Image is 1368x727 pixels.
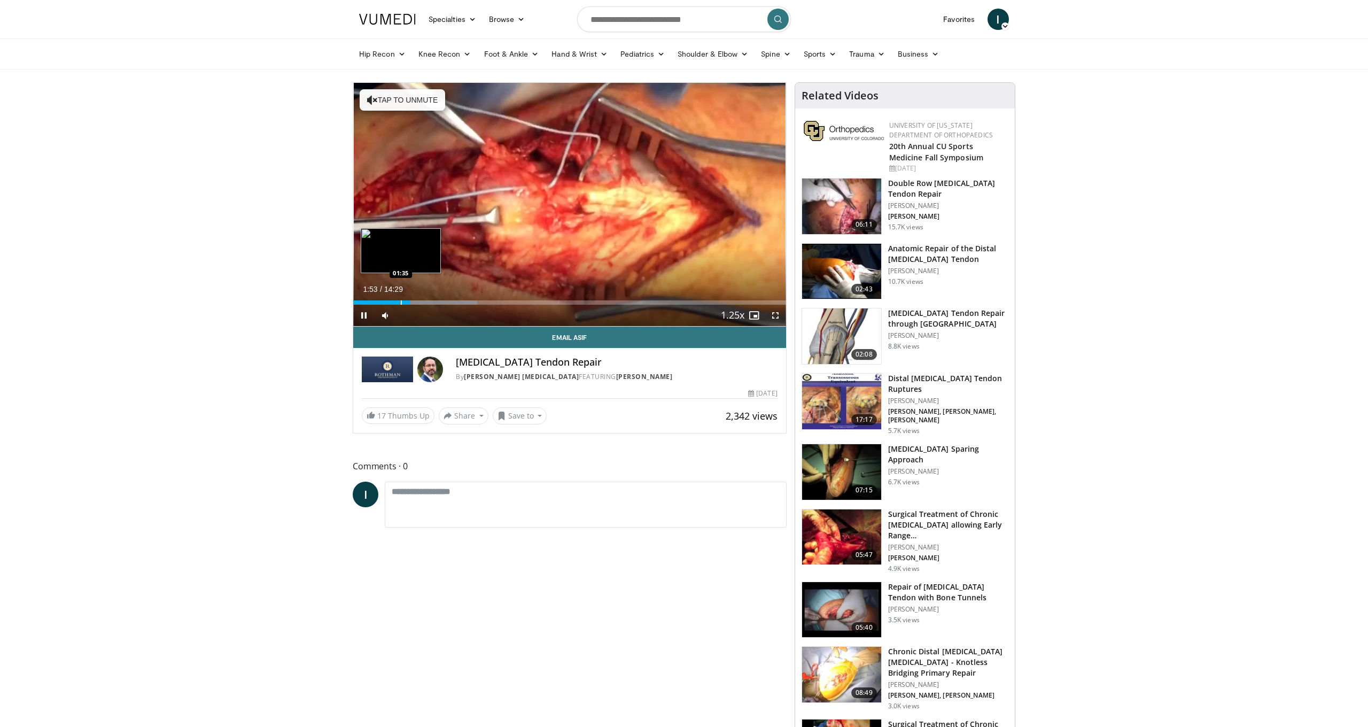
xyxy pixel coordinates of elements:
[937,9,981,30] a: Favorites
[888,467,1008,476] p: [PERSON_NAME]
[891,43,946,65] a: Business
[353,482,378,507] a: I
[888,680,1008,689] p: [PERSON_NAME]
[802,647,881,702] img: 905339a6-6af0-4c19-bafb-284915ac405d.150x105_q85_crop-smart_upscale.jpg
[412,43,478,65] a: Knee Recon
[422,9,483,30] a: Specialties
[888,582,1008,603] h3: Repair of [MEDICAL_DATA] Tendon with Bone Tunnels
[888,308,1008,329] h3: [MEDICAL_DATA] Tendon Repair through [GEOGRAPHIC_DATA]
[726,409,778,422] span: 2,342 views
[802,646,1008,710] a: 08:49 Chronic Distal [MEDICAL_DATA] [MEDICAL_DATA] - Knotless Bridging Primary Repair [PERSON_NAM...
[888,444,1008,465] h3: [MEDICAL_DATA] Sparing Approach
[362,407,434,424] a: 17 Thumbs Up
[361,228,441,273] img: image.jpeg
[888,543,1008,552] p: [PERSON_NAME]
[456,372,778,382] div: By FEATURING
[888,397,1008,405] p: [PERSON_NAME]
[743,305,765,326] button: Enable picture-in-picture mode
[804,121,884,141] img: 355603a8-37da-49b6-856f-e00d7e9307d3.png.150x105_q85_autocrop_double_scale_upscale_version-0.2.png
[614,43,671,65] a: Pediatrics
[802,178,1008,235] a: 06:11 Double Row [MEDICAL_DATA] Tendon Repair [PERSON_NAME] [PERSON_NAME] 15.7K views
[802,444,881,500] img: fd82fabf-6965-42bb-9c52-80cde8effe56.150x105_q85_crop-smart_upscale.jpg
[439,407,488,424] button: Share
[802,582,1008,638] a: 05:40 Repair of [MEDICAL_DATA] Tendon with Bone Tunnels [PERSON_NAME] 3.5K views
[802,509,1008,573] a: 05:47 Surgical Treatment of Chronic [MEDICAL_DATA] allowing Early Range… [PERSON_NAME] [PERSON_NA...
[851,687,877,698] span: 08:49
[851,622,877,633] span: 05:40
[888,277,923,286] p: 10.7K views
[888,342,920,351] p: 8.8K views
[353,300,786,305] div: Progress Bar
[851,485,877,496] span: 07:15
[851,414,877,425] span: 17:17
[483,9,532,30] a: Browse
[671,43,755,65] a: Shoulder & Elbow
[888,702,920,710] p: 3.0K views
[802,179,881,234] img: XzOTlMlQSGUnbGTX5hMDoxOjA4MTtFn1_1.150x105_q85_crop-smart_upscale.jpg
[755,43,797,65] a: Spine
[888,223,923,231] p: 15.7K views
[888,373,1008,395] h3: Distal [MEDICAL_DATA] Tendon Ruptures
[380,285,382,293] span: /
[360,89,445,111] button: Tap to unmute
[843,43,891,65] a: Trauma
[384,285,403,293] span: 14:29
[888,691,1008,700] p: [PERSON_NAME], [PERSON_NAME]
[765,305,786,326] button: Fullscreen
[802,509,881,565] img: XzOTlMlQSGUnbGTX4xMDoxOjBzMTt2bJ.150x105_q85_crop-smart_upscale.jpg
[888,331,1008,340] p: [PERSON_NAME]
[888,427,920,435] p: 5.7K views
[363,285,377,293] span: 1:53
[802,444,1008,500] a: 07:15 [MEDICAL_DATA] Sparing Approach [PERSON_NAME] 6.7K views
[802,308,881,364] img: PE3O6Z9ojHeNSk7H4xMDoxOjA4MTsiGN.150x105_q85_crop-smart_upscale.jpg
[889,121,993,140] a: University of [US_STATE] Department of Orthopaedics
[888,554,1008,562] p: [PERSON_NAME]
[888,267,1008,275] p: [PERSON_NAME]
[851,219,877,230] span: 06:11
[417,357,443,382] img: Avatar
[362,357,413,382] img: Rothman Hand Surgery
[888,243,1008,265] h3: Anatomic Repair of the Distal [MEDICAL_DATA] Tendon
[478,43,546,65] a: Foot & Ankle
[888,616,920,624] p: 3.5K views
[545,43,614,65] a: Hand & Wrist
[353,459,787,473] span: Comments 0
[375,305,396,326] button: Mute
[802,243,1008,300] a: 02:43 Anatomic Repair of the Distal [MEDICAL_DATA] Tendon [PERSON_NAME] 10.7K views
[888,478,920,486] p: 6.7K views
[493,407,547,424] button: Save to
[464,372,579,381] a: [PERSON_NAME] [MEDICAL_DATA]
[851,284,877,295] span: 02:43
[456,357,778,368] h4: [MEDICAL_DATA] Tendon Repair
[802,308,1008,365] a: 02:08 [MEDICAL_DATA] Tendon Repair through [GEOGRAPHIC_DATA] [PERSON_NAME] 8.8K views
[353,327,786,348] a: Email Asif
[988,9,1009,30] a: I
[722,305,743,326] button: Playback Rate
[888,202,1008,210] p: [PERSON_NAME]
[802,244,881,299] img: FmFIn1_MecI9sVpn5hMDoxOjA4MTtFn1_1.150x105_q85_crop-smart_upscale.jpg
[888,407,1008,424] p: [PERSON_NAME], [PERSON_NAME], [PERSON_NAME]
[889,164,1006,173] div: [DATE]
[353,305,375,326] button: Pause
[888,646,1008,678] h3: Chronic Distal [MEDICAL_DATA] [MEDICAL_DATA] - Knotless Bridging Primary Repair
[616,372,673,381] a: [PERSON_NAME]
[797,43,843,65] a: Sports
[851,349,877,360] span: 02:08
[353,83,786,327] video-js: Video Player
[888,605,1008,614] p: [PERSON_NAME]
[377,411,386,421] span: 17
[888,178,1008,199] h3: Double Row [MEDICAL_DATA] Tendon Repair
[802,582,881,638] img: eWNh-8akTAF2kj8X4xMDoxOjBkMTt9RT.150x105_q85_crop-smart_upscale.jpg
[359,14,416,25] img: VuMedi Logo
[851,550,877,560] span: 05:47
[888,564,920,573] p: 4.9K views
[748,389,777,398] div: [DATE]
[802,89,879,102] h4: Related Videos
[888,212,1008,221] p: [PERSON_NAME]
[889,141,983,163] a: 20th Annual CU Sports Medicine Fall Symposium
[802,374,881,429] img: xX2wXF35FJtYfXNX4xMDoxOjA4MTsiGN.150x105_q85_crop-smart_upscale.jpg
[353,43,412,65] a: Hip Recon
[802,373,1008,435] a: 17:17 Distal [MEDICAL_DATA] Tendon Ruptures [PERSON_NAME] [PERSON_NAME], [PERSON_NAME], [PERSON_N...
